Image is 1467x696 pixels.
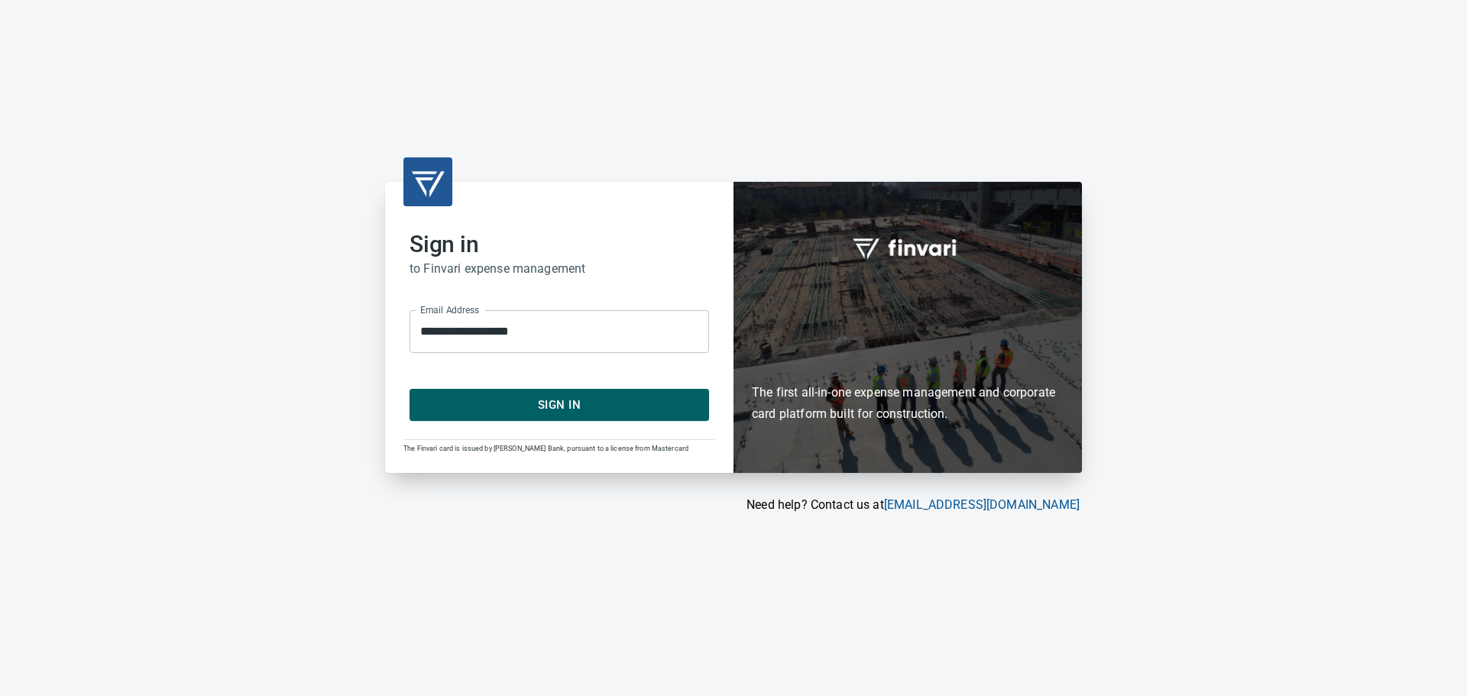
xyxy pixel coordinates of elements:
h2: Sign in [410,231,709,258]
img: transparent_logo.png [410,163,446,200]
h6: to Finvari expense management [410,258,709,280]
a: [EMAIL_ADDRESS][DOMAIN_NAME] [884,497,1080,512]
span: Sign In [426,395,692,415]
span: The Finvari card is issued by [PERSON_NAME] Bank, pursuant to a license from Mastercard [403,445,688,452]
div: Finvari [733,182,1082,473]
button: Sign In [410,389,709,421]
p: Need help? Contact us at [385,496,1080,514]
img: fullword_logo_white.png [850,230,965,265]
h6: The first all-in-one expense management and corporate card platform built for construction. [752,294,1064,426]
